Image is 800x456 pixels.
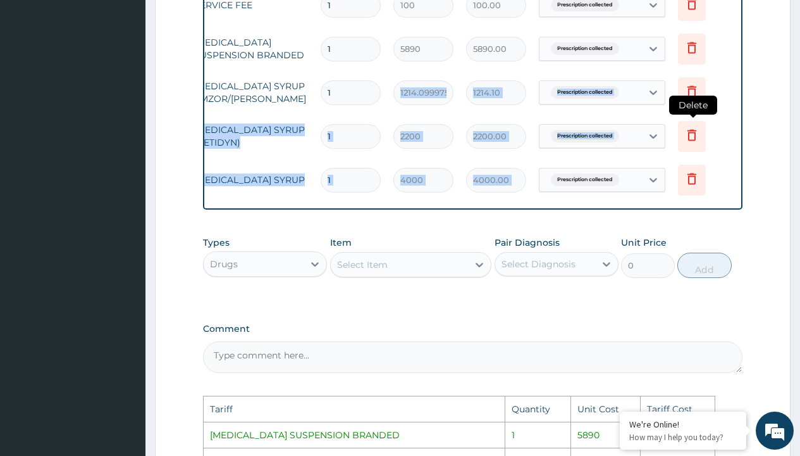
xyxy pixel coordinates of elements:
[505,396,571,422] td: Quantity
[337,258,388,271] div: Select Item
[210,258,238,270] div: Drugs
[571,422,641,448] td: 5890
[66,71,212,87] div: Chat with us now
[188,167,314,193] td: [MEDICAL_DATA] SYRUP
[551,174,619,186] span: Prescription collected
[204,422,505,448] td: [MEDICAL_DATA] SUSPENSION BRANDED
[188,117,314,155] td: [MEDICAL_DATA] SYRUP (CETIDYN)
[23,63,51,95] img: d_794563401_company_1708531726252_794563401
[571,396,641,422] td: Unit Cost
[203,324,742,334] label: Comment
[188,73,314,111] td: [MEDICAL_DATA] SYRUP EMZOR/[PERSON_NAME]
[669,96,717,115] span: Delete
[641,396,715,422] td: Tariff Cost
[330,236,352,249] label: Item
[6,313,241,358] textarea: Type your message and hit 'Enter'
[621,236,667,249] label: Unit Price
[551,42,619,55] span: Prescription collected
[502,258,575,270] div: Select Diagnosis
[207,6,238,37] div: Minimize live chat window
[73,143,175,271] span: We're online!
[629,419,737,430] div: We're Online!
[677,253,731,278] button: Add
[188,30,314,68] td: [MEDICAL_DATA] SUSPENSION BRANDED
[505,422,571,448] td: 1
[203,237,230,248] label: Types
[551,86,619,99] span: Prescription collected
[629,432,737,443] p: How may I help you today?
[495,236,560,249] label: Pair Diagnosis
[204,396,505,422] td: Tariff
[551,130,619,142] span: Prescription collected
